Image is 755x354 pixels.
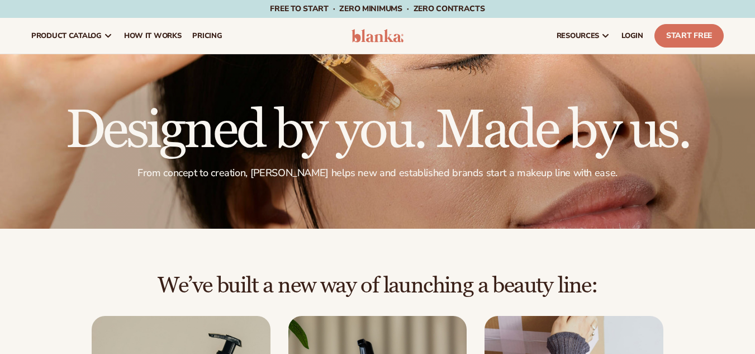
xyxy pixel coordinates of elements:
a: LOGIN [616,18,649,54]
span: How It Works [124,31,182,40]
a: resources [551,18,616,54]
a: pricing [187,18,227,54]
span: pricing [192,31,222,40]
img: logo [352,29,404,43]
a: product catalog [26,18,118,54]
span: LOGIN [621,31,643,40]
p: From concept to creation, [PERSON_NAME] helps new and established brands start a makeup line with... [31,167,724,180]
span: Free to start · ZERO minimums · ZERO contracts [270,3,485,14]
h1: Designed by you. Made by us. [31,104,724,158]
span: resources [557,31,599,40]
a: Start Free [654,24,724,48]
span: product catalog [31,31,102,40]
h2: We’ve built a new way of launching a beauty line: [31,273,724,298]
a: How It Works [118,18,187,54]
